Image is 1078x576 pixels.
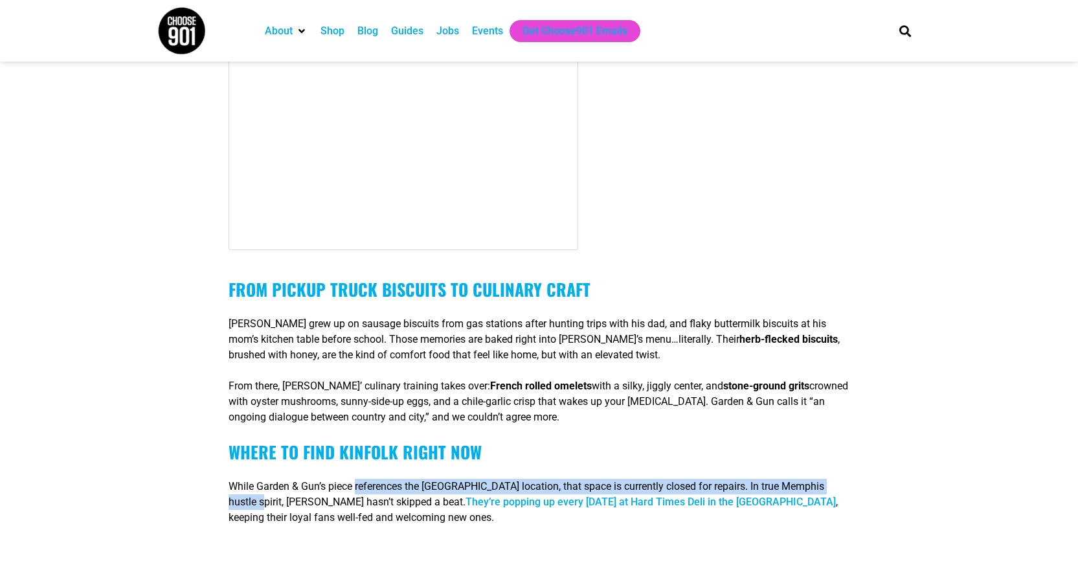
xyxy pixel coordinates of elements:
[723,380,809,392] strong: stone-ground grits
[357,23,378,39] a: Blog
[320,23,344,39] a: Shop
[894,20,915,41] div: Search
[229,439,482,465] strong: Where to Find Kinfolk Right Now
[472,23,503,39] a: Events
[391,23,423,39] a: Guides
[258,20,877,42] nav: Main nav
[229,378,849,425] p: From there, [PERSON_NAME]’ culinary training takes over: with a silky, jiggly center, and crowned...
[229,479,849,525] p: While Garden & Gun’s piece references the [GEOGRAPHIC_DATA] location, that space is currently clo...
[258,20,314,42] div: About
[229,316,849,363] p: [PERSON_NAME] grew up on sausage biscuits from gas stations after hunting trips with his dad, and...
[466,496,836,508] a: They’re popping up every [DATE] at Hard Times Deli in the [GEOGRAPHIC_DATA]
[490,380,592,392] strong: French rolled omelets
[265,23,293,39] a: About
[436,23,459,39] a: Jobs
[522,23,627,39] a: Get Choose901 Emails
[229,277,590,302] strong: From Pickup Truck Biscuits to Culinary Craft
[739,333,838,345] strong: herb-flecked biscuits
